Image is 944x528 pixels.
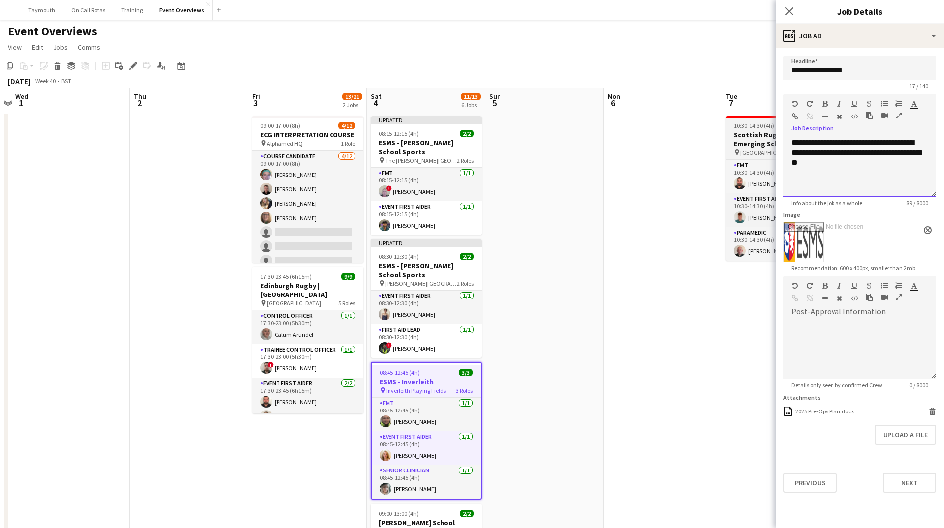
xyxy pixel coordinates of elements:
[252,267,363,413] div: 17:30-23:45 (6h15m)9/9Edinburgh Rugby | [GEOGRAPHIC_DATA] [GEOGRAPHIC_DATA]5 RolesControl Officer...
[489,92,501,101] span: Sun
[78,43,100,52] span: Comms
[15,92,28,101] span: Wed
[371,239,482,358] app-job-card: Updated08:30-12:30 (4h)2/2ESMS - [PERSON_NAME] School Sports [PERSON_NAME][GEOGRAPHIC_DATA]2 Role...
[371,116,482,235] app-job-card: Updated08:15-12:15 (4h)2/2ESMS - [PERSON_NAME] School Sports The [PERSON_NAME][GEOGRAPHIC_DATA]2 ...
[866,112,873,119] button: Paste as plain text
[836,294,843,302] button: Clear Formatting
[836,100,843,108] button: Italic
[851,294,858,302] button: HTML Code
[386,185,392,191] span: !
[380,369,420,376] span: 08:45-12:45 (4h)
[734,122,774,129] span: 10:30-14:30 (4h)
[791,113,798,120] button: Insert Link
[881,282,888,290] button: Unordered List
[342,93,362,100] span: 13/21
[379,253,419,260] span: 08:30-12:30 (4h)
[369,97,382,109] span: 4
[836,282,843,290] button: Italic
[252,116,363,263] app-job-card: 09:00-17:00 (8h)4/12ECG INTERPRETATION COURSE Alphamed HQ1 RoleCourse Candidate4/1209:00-17:00 (8...
[32,43,43,52] span: Edit
[457,157,474,164] span: 2 Roles
[385,157,457,164] span: The [PERSON_NAME][GEOGRAPHIC_DATA]
[821,294,828,302] button: Horizontal Line
[14,97,28,109] span: 1
[895,112,902,119] button: Fullscreen
[379,510,419,517] span: 09:00-13:00 (4h)
[260,122,300,129] span: 09:00-17:00 (8h)
[901,381,936,389] span: 0 / 8000
[343,101,362,109] div: 2 Jobs
[783,381,890,389] span: Details only seen by confirmed Crew
[881,100,888,108] button: Unordered List
[821,100,828,108] button: Bold
[134,92,146,101] span: Thu
[783,264,923,272] span: Recommendation: 600 x 400px, smaller than 2mb
[726,116,837,261] div: 10:30-14:30 (4h)3/3Scottish Rugby East Emerging School Championships | Newbattle [GEOGRAPHIC_DATA...
[371,138,482,156] h3: ESMS - [PERSON_NAME] School Sports
[461,101,480,109] div: 6 Jobs
[341,140,355,147] span: 1 Role
[151,0,213,20] button: Event Overviews
[371,291,482,324] app-card-role: Event First Aider1/108:30-12:30 (4h)[PERSON_NAME]
[371,362,482,500] app-job-card: 08:45-12:45 (4h)3/3ESMS - Inverleith Inverleith Playing Fields3 RolesEMT1/108:45-12:45 (4h)[PERSO...
[783,473,837,493] button: Previous
[252,130,363,139] h3: ECG INTERPRETATION COURSE
[795,408,854,415] div: 2025 Pre-Ops Plan.docx
[8,43,22,52] span: View
[895,100,902,108] button: Ordered List
[371,168,482,201] app-card-role: EMT1/108:15-12:15 (4h)![PERSON_NAME]
[252,281,363,299] h3: Edinburgh Rugby | [GEOGRAPHIC_DATA]
[740,149,795,156] span: [GEOGRAPHIC_DATA]
[459,369,473,376] span: 3/3
[372,431,481,465] app-card-role: Event First Aider1/108:45-12:45 (4h)[PERSON_NAME]
[252,378,363,426] app-card-role: Event First Aider2/217:30-23:45 (6h15m)[PERSON_NAME][PERSON_NAME]
[791,282,798,290] button: Undo
[866,100,873,108] button: Strikethrough
[726,160,837,193] app-card-role: EMT1/110:30-14:30 (4h)[PERSON_NAME]
[866,293,873,301] button: Paste as plain text
[460,510,474,517] span: 2/2
[726,92,737,101] span: Tue
[456,387,473,394] span: 3 Roles
[726,193,837,227] app-card-role: Event First Aider1/110:30-14:30 (4h)[PERSON_NAME]
[372,398,481,431] app-card-role: EMT1/108:45-12:45 (4h)[PERSON_NAME]
[460,253,474,260] span: 2/2
[252,151,363,343] app-card-role: Course Candidate4/1209:00-17:00 (8h)[PERSON_NAME][PERSON_NAME][PERSON_NAME][PERSON_NAME]
[74,41,104,54] a: Comms
[895,282,902,290] button: Ordered List
[875,425,936,445] button: Upload a file
[461,93,481,100] span: 11/13
[8,76,31,86] div: [DATE]
[866,282,873,290] button: Strikethrough
[608,92,620,101] span: Mon
[791,100,798,108] button: Undo
[371,261,482,279] h3: ESMS - [PERSON_NAME] School Sports
[53,43,68,52] span: Jobs
[881,293,888,301] button: Insert video
[341,273,355,280] span: 9/9
[20,0,63,20] button: Taymouth
[268,362,274,368] span: !
[806,282,813,290] button: Redo
[898,199,936,207] span: 89 / 8000
[372,465,481,499] app-card-role: Senior Clinician1/108:45-12:45 (4h)[PERSON_NAME]
[251,97,260,109] span: 3
[252,344,363,378] app-card-role: Trainee Control Officer1/117:30-23:00 (5h30m)![PERSON_NAME]
[606,97,620,109] span: 6
[726,227,837,261] app-card-role: Paramedic1/110:30-14:30 (4h)[PERSON_NAME]
[267,299,321,307] span: [GEOGRAPHIC_DATA]
[371,116,482,124] div: Updated
[724,97,737,109] span: 7
[132,97,146,109] span: 2
[260,273,312,280] span: 17:30-23:45 (6h15m)
[488,97,501,109] span: 5
[851,113,858,120] button: HTML Code
[460,130,474,137] span: 2/2
[61,77,71,85] div: BST
[8,24,97,39] h1: Event Overviews
[371,239,482,247] div: Updated
[821,113,828,120] button: Horizontal Line
[783,199,870,207] span: Info about the job as a whole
